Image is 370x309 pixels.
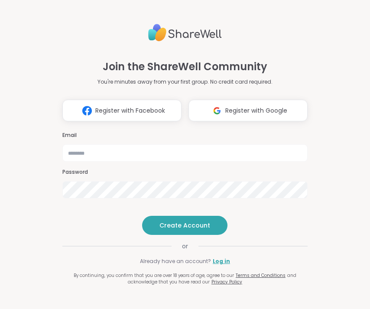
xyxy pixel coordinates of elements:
[236,272,286,279] a: Terms and Conditions
[209,103,225,119] img: ShareWell Logomark
[159,221,210,230] span: Create Account
[128,272,296,285] span: and acknowledge that you have read our
[213,257,230,265] a: Log in
[97,78,273,86] p: You're minutes away from your first group. No credit card required.
[172,242,198,250] span: or
[62,169,308,176] h3: Password
[225,106,287,115] span: Register with Google
[62,100,182,121] button: Register with Facebook
[188,100,308,121] button: Register with Google
[74,272,234,279] span: By continuing, you confirm that you are over 18 years of age, agree to our
[140,257,211,265] span: Already have an account?
[211,279,242,285] a: Privacy Policy
[148,20,222,45] img: ShareWell Logo
[95,106,165,115] span: Register with Facebook
[79,103,95,119] img: ShareWell Logomark
[103,59,267,75] h1: Join the ShareWell Community
[142,216,227,235] button: Create Account
[62,132,308,139] h3: Email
